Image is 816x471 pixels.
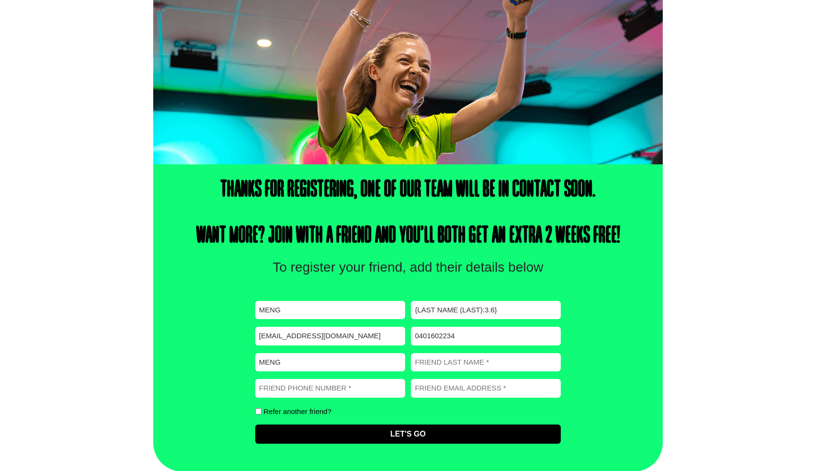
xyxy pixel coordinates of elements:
[255,353,405,372] input: Friend first name *
[255,301,405,320] input: First name *
[265,257,551,277] p: To register your friend, add their details below
[263,408,331,415] label: Refer another friend?
[411,301,561,320] input: Last name *
[255,425,561,444] input: Let's Go
[411,379,561,398] input: Friend email address *
[411,353,561,372] input: Friend last name *
[255,379,405,398] input: Friend phone number *
[189,179,627,248] h4: Thanks for registering, one of our team will be in contact soon. Want more? Join with a friend an...
[255,327,405,345] input: Email *
[411,327,561,345] input: Phone *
